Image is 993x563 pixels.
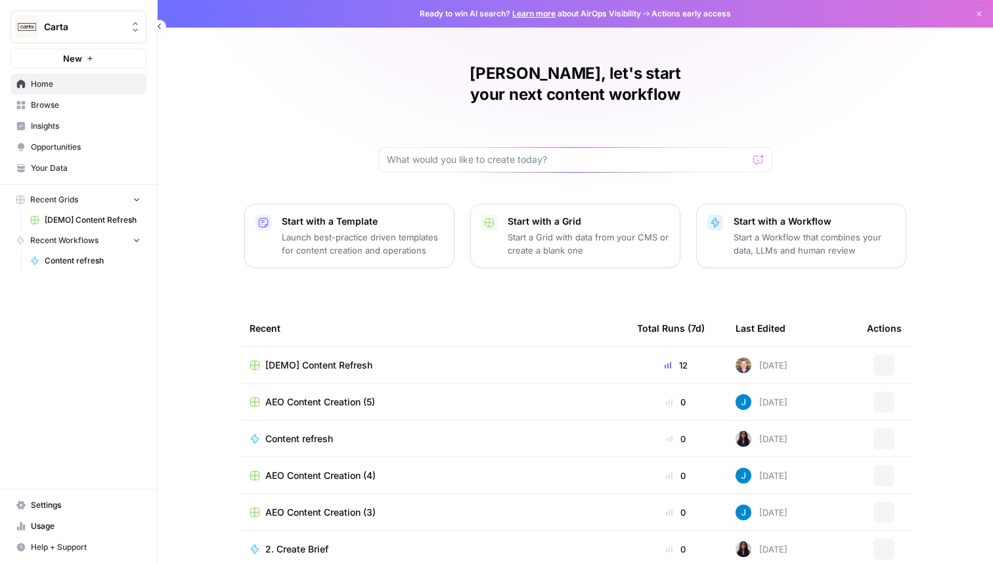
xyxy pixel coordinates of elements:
[637,469,715,482] div: 0
[508,215,669,228] p: Start with a Grid
[45,255,141,267] span: Content refresh
[420,8,641,20] span: Ready to win AI search? about AirOps Visibility
[736,394,751,410] img: z620ml7ie90s7uun3xptce9f0frp
[637,310,705,346] div: Total Runs (7d)
[736,310,785,346] div: Last Edited
[250,469,616,482] a: AEO Content Creation (4)
[637,359,715,372] div: 12
[11,495,146,516] a: Settings
[11,516,146,537] a: Usage
[31,520,141,532] span: Usage
[15,15,39,39] img: Carta Logo
[512,9,556,18] a: Learn more
[736,431,787,447] div: [DATE]
[734,231,895,257] p: Start a Workflow that combines your data, LLMs and human review
[736,505,751,520] img: z620ml7ie90s7uun3xptce9f0frp
[24,210,146,231] a: [DEMO] Content Refresh
[378,63,772,105] h1: [PERSON_NAME], let's start your next content workflow
[11,137,146,158] a: Opportunities
[31,141,141,153] span: Opportunities
[736,468,787,484] div: [DATE]
[508,231,669,257] p: Start a Grid with data from your CMS or create a blank one
[637,395,715,409] div: 0
[31,99,141,111] span: Browse
[11,231,146,250] button: Recent Workflows
[250,395,616,409] a: AEO Content Creation (5)
[736,505,787,520] div: [DATE]
[250,432,616,445] a: Content refresh
[736,394,787,410] div: [DATE]
[736,357,787,373] div: [DATE]
[282,215,443,228] p: Start with a Template
[387,153,748,166] input: What would you like to create today?
[265,395,375,409] span: AEO Content Creation (5)
[736,431,751,447] img: rox323kbkgutb4wcij4krxobkpon
[244,204,454,268] button: Start with a TemplateLaunch best-practice driven templates for content creation and operations
[250,543,616,556] a: 2. Create Brief
[637,432,715,445] div: 0
[11,537,146,558] button: Help + Support
[24,250,146,271] a: Content refresh
[11,49,146,68] button: New
[265,469,376,482] span: AEO Content Creation (4)
[736,357,751,373] img: 50s1itr6iuawd1zoxsc8bt0iyxwq
[31,162,141,174] span: Your Data
[44,20,123,34] span: Carta
[637,543,715,556] div: 0
[265,506,376,519] span: AEO Content Creation (3)
[265,432,333,445] span: Content refresh
[45,214,141,226] span: [DEMO] Content Refresh
[265,359,372,372] span: [DEMO] Content Refresh
[31,541,141,553] span: Help + Support
[250,359,616,372] a: [DEMO] Content Refresh
[11,11,146,43] button: Workspace: Carta
[11,190,146,210] button: Recent Grids
[30,235,99,246] span: Recent Workflows
[734,215,895,228] p: Start with a Workflow
[736,468,751,484] img: z620ml7ie90s7uun3xptce9f0frp
[11,95,146,116] a: Browse
[736,541,787,557] div: [DATE]
[470,204,680,268] button: Start with a GridStart a Grid with data from your CMS or create a blank one
[30,194,78,206] span: Recent Grids
[637,506,715,519] div: 0
[31,78,141,90] span: Home
[651,8,731,20] span: Actions early access
[11,158,146,179] a: Your Data
[31,120,141,132] span: Insights
[282,231,443,257] p: Launch best-practice driven templates for content creation and operations
[696,204,906,268] button: Start with a WorkflowStart a Workflow that combines your data, LLMs and human review
[11,74,146,95] a: Home
[250,310,616,346] div: Recent
[265,543,328,556] span: 2. Create Brief
[867,310,902,346] div: Actions
[250,506,616,519] a: AEO Content Creation (3)
[31,499,141,511] span: Settings
[63,52,82,65] span: New
[736,541,751,557] img: rox323kbkgutb4wcij4krxobkpon
[11,116,146,137] a: Insights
